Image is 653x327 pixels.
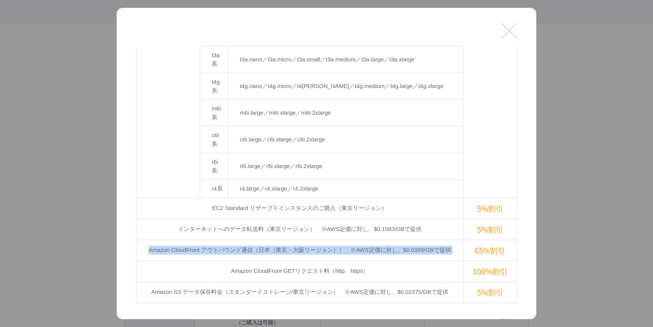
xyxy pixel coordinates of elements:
[502,23,517,38] button: 閉じる
[200,153,228,180] td: r6i系
[463,303,517,324] td: 無料
[136,261,464,282] td: Amazon CloudFront GETリクエスト料（http、https）
[463,219,517,240] td: 5%割引
[228,46,463,73] td: t3a.nano／t3a.micro／t3a.small／t3a.medium／t3a.large／t3a.xlarge
[228,127,463,153] td: c6i.large／c6i.xlarge／c6i.2xlarge
[228,73,463,100] td: t4g.nano／t4g.micro／t4[PERSON_NAME]／t4g.medium／t4g.large／t4g.xlarge
[463,240,517,261] td: 65%割引
[200,73,228,100] td: t4g系
[136,303,464,324] td: サポート（AWSエンタープライズサポート相当）
[136,219,464,240] td: インターネットへのデータ転送料（東京リージョン） ※AWS定価に対し、$0.1083/GBで提供
[463,261,517,282] td: 100%割引
[228,180,463,198] td: r4.large／r4.xlarge／r4.2xlarge
[200,180,228,198] td: r4系
[463,198,517,219] td: 5%割引
[200,100,228,127] td: m6i系
[463,282,517,303] td: 5%割引
[136,282,464,303] td: Amazon S3 データ保存料金（スタンダードストレージ/東京リージョン） ※AWS定価に対し、$0.02375/GBで提供
[228,153,463,180] td: r6i.large／r6i.xlarge／r6i.2xlarge
[136,198,464,219] td: EC2 Standard リザーブドインスタンスのご購入（東京リージョン）
[136,240,464,261] td: Amazon CloudFront アウトバウンド通信（日本（東京・大阪リージョン）） ※AWS定価に対し、$0.0399/GBで提供
[200,127,228,153] td: c6i系
[200,46,228,73] td: t3a系
[228,100,463,127] td: m6i.large／m6i.xlarge／m6i.2xlarge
